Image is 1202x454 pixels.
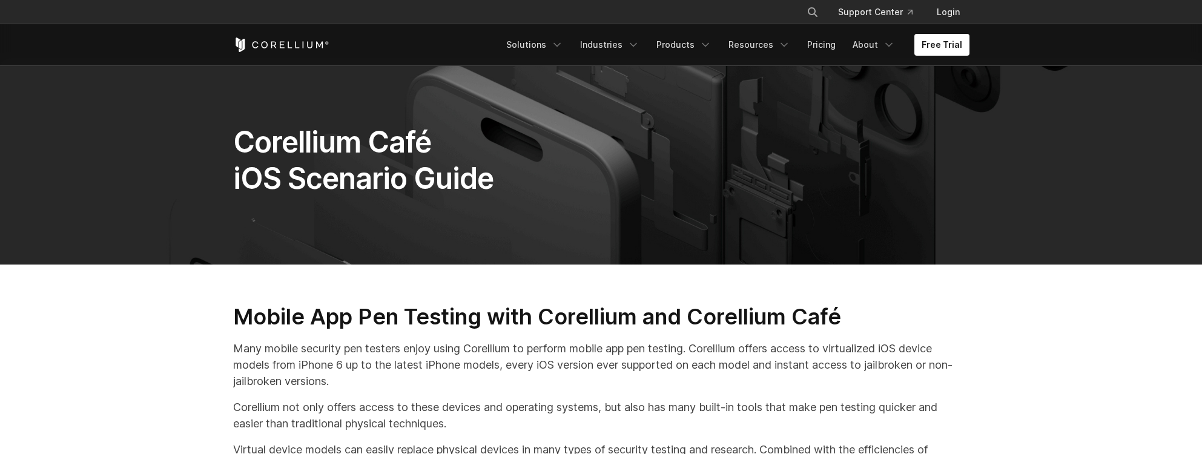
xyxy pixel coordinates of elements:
a: Resources [721,34,797,56]
a: Login [927,1,969,23]
a: Pricing [800,34,843,56]
a: Free Trial [914,34,969,56]
a: Industries [573,34,647,56]
button: Search [802,1,824,23]
span: Corellium Café iOS Scenario Guide [233,124,494,196]
p: Many mobile security pen testers enjoy using Corellium to perform mobile app pen testing. Corelli... [233,340,969,389]
a: Support Center [828,1,922,23]
p: Corellium not only offers access to these devices and operating systems, but also has many built-... [233,399,969,432]
h2: Mobile App Pen Testing with Corellium and Corellium Café [233,303,969,331]
div: Navigation Menu [792,1,969,23]
a: Solutions [499,34,570,56]
div: Navigation Menu [499,34,969,56]
a: Products [649,34,719,56]
a: About [845,34,902,56]
a: Corellium Home [233,38,329,52]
